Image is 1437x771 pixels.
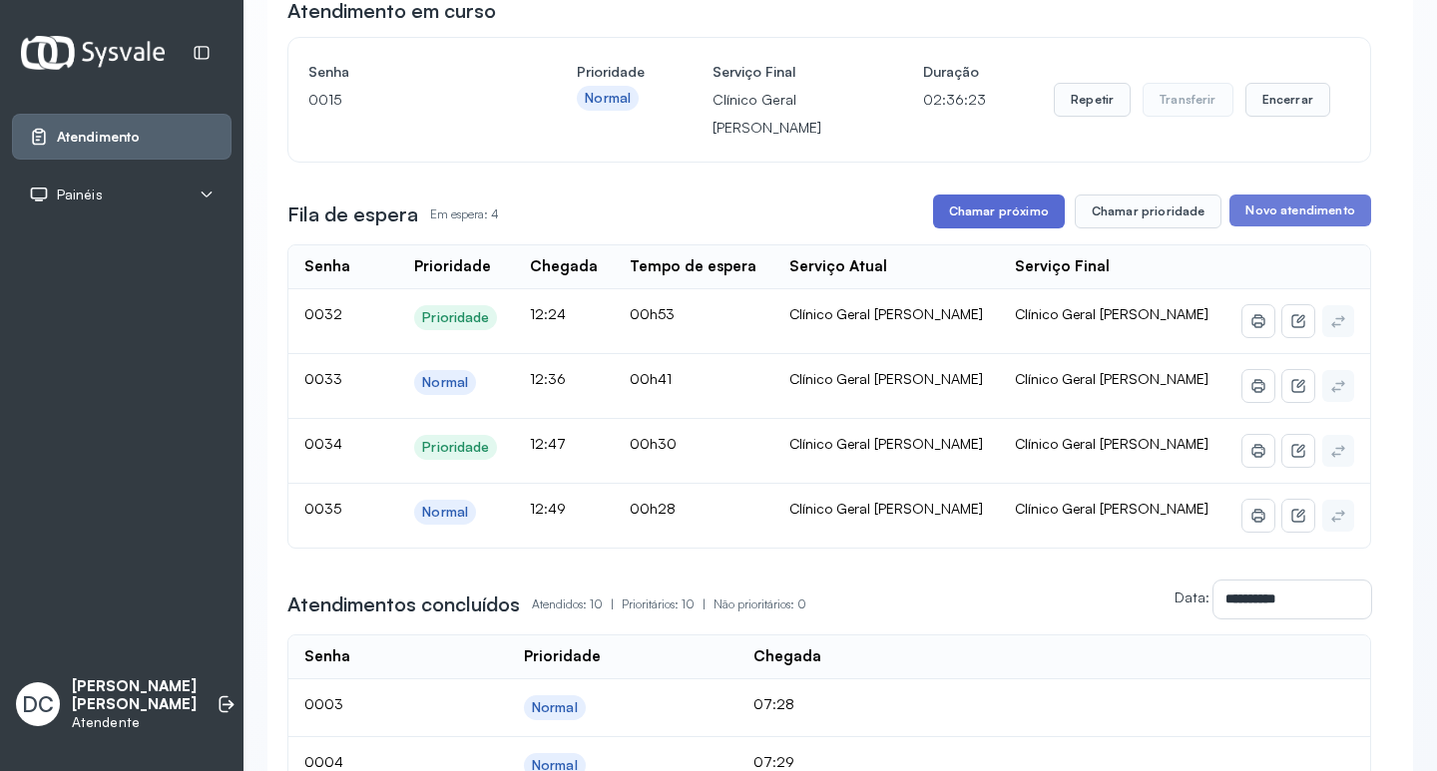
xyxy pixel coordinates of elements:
[1015,370,1208,387] span: Clínico Geral [PERSON_NAME]
[1015,500,1208,517] span: Clínico Geral [PERSON_NAME]
[630,257,756,276] div: Tempo de espera
[622,590,714,618] p: Prioritários: 10
[304,435,342,452] span: 0034
[422,504,468,521] div: Normal
[29,127,215,147] a: Atendimento
[713,58,855,86] h4: Serviço Final
[1015,435,1208,452] span: Clínico Geral [PERSON_NAME]
[287,590,520,618] h3: Atendimentos concluídos
[21,36,165,69] img: Logotipo do estabelecimento
[422,309,489,326] div: Prioridade
[532,699,578,716] div: Normal
[923,58,986,86] h4: Duração
[789,500,984,518] div: Clínico Geral [PERSON_NAME]
[714,590,806,618] p: Não prioritários: 0
[753,647,821,666] div: Chegada
[57,187,103,203] span: Painéis
[753,753,794,770] span: 07:29
[530,257,598,276] div: Chegada
[530,305,566,322] span: 12:24
[630,370,672,387] span: 00h41
[530,435,566,452] span: 12:47
[530,500,566,517] span: 12:49
[308,58,509,86] h4: Senha
[713,86,855,142] p: Clínico Geral [PERSON_NAME]
[630,500,676,517] span: 00h28
[530,370,566,387] span: 12:36
[532,590,622,618] p: Atendidos: 10
[703,596,706,611] span: |
[308,86,509,114] p: 0015
[577,58,645,86] h4: Prioridade
[57,129,140,146] span: Atendimento
[630,435,677,452] span: 00h30
[1245,83,1330,117] button: Encerrar
[789,370,984,388] div: Clínico Geral [PERSON_NAME]
[287,200,418,228] h3: Fila de espera
[923,86,986,114] p: 02:36:23
[1054,83,1131,117] button: Repetir
[304,500,341,517] span: 0035
[1015,305,1208,322] span: Clínico Geral [PERSON_NAME]
[304,753,343,770] span: 0004
[933,194,1065,228] button: Chamar próximo
[304,695,343,712] span: 0003
[789,305,984,323] div: Clínico Geral [PERSON_NAME]
[304,647,350,666] div: Senha
[753,695,794,712] span: 07:28
[422,439,489,456] div: Prioridade
[611,596,614,611] span: |
[304,257,350,276] div: Senha
[1143,83,1233,117] button: Transferir
[789,435,984,453] div: Clínico Geral [PERSON_NAME]
[585,90,631,107] div: Normal
[72,677,197,715] p: [PERSON_NAME] [PERSON_NAME]
[72,714,197,731] p: Atendente
[1229,194,1370,226] button: Novo atendimento
[1075,194,1222,228] button: Chamar prioridade
[430,200,499,228] p: Em espera: 4
[1175,588,1209,605] label: Data:
[422,374,468,391] div: Normal
[304,370,342,387] span: 0033
[1015,257,1110,276] div: Serviço Final
[414,257,491,276] div: Prioridade
[789,257,887,276] div: Serviço Atual
[630,305,675,322] span: 00h53
[524,647,601,666] div: Prioridade
[304,305,342,322] span: 0032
